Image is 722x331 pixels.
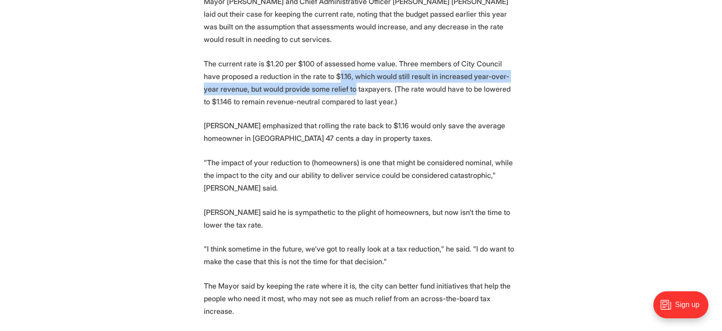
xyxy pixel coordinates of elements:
[204,156,518,194] p: "The impact of your reduction to (homeowners) is one that might be considered nominal, while the ...
[204,57,518,108] p: The current rate is $1.20 per $100 of assessed home value. Three members of City Council have pro...
[204,119,518,145] p: [PERSON_NAME] emphasized that rolling the rate back to $1.16 would only save the average homeowne...
[204,280,518,317] p: The Mayor said by keeping the rate where it is, the city can better fund initiatives that help th...
[204,206,518,231] p: [PERSON_NAME] said he is sympathetic to the plight of homeowners, but now isn't the time to lower...
[646,287,722,331] iframe: portal-trigger
[204,242,518,268] p: "I think sometime in the future, we've got to really look at a tax reduction," he said. "I do wan...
